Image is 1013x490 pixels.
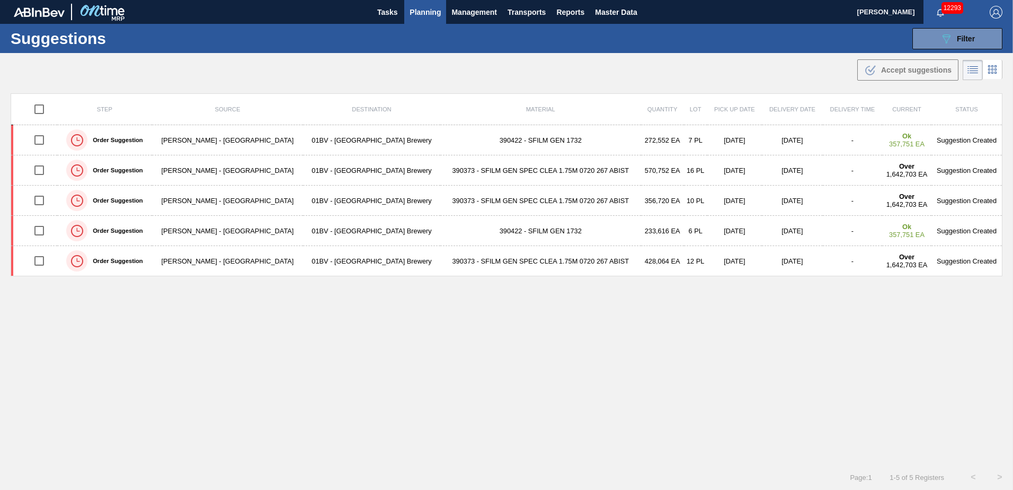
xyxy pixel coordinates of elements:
span: Lot [690,106,701,112]
td: - [823,216,882,246]
strong: Over [899,253,914,261]
td: 390422 - SFILM GEN 1732 [440,216,641,246]
td: Suggestion Created [931,216,1002,246]
strong: Ok [902,223,911,231]
span: Current [892,106,921,112]
td: 01BV - [GEOGRAPHIC_DATA] Brewery [303,216,440,246]
button: Notifications [923,5,957,20]
label: Order Suggestion [87,197,143,204]
td: [DATE] [707,125,762,155]
span: Planning [410,6,441,19]
button: Filter [912,28,1002,49]
label: Order Suggestion [87,227,143,234]
span: Reports [556,6,584,19]
span: 1,642,703 EA [886,170,928,178]
span: Source [215,106,240,112]
span: Page : 1 [850,474,872,482]
span: Pick up Date [714,106,755,112]
span: Status [955,106,978,112]
span: Management [451,6,497,19]
label: Order Suggestion [87,258,143,264]
td: [DATE] [707,186,762,216]
td: - [823,246,882,276]
span: Destination [352,106,391,112]
span: Delivery Time [830,106,875,112]
td: 390373 - SFILM GEN SPEC CLEA 1.75M 0720 267 ABIST [440,246,641,276]
img: Logout [990,6,1002,19]
td: [PERSON_NAME] - [GEOGRAPHIC_DATA] [152,246,303,276]
td: 7 PL [684,125,707,155]
td: [DATE] [762,246,823,276]
td: 01BV - [GEOGRAPHIC_DATA] Brewery [303,186,440,216]
span: Tasks [376,6,399,19]
span: Filter [957,34,975,43]
a: Order Suggestion[PERSON_NAME] - [GEOGRAPHIC_DATA]01BV - [GEOGRAPHIC_DATA] Brewery390373 - SFILM G... [11,246,1002,276]
label: Order Suggestion [87,167,143,173]
a: Order Suggestion[PERSON_NAME] - [GEOGRAPHIC_DATA]01BV - [GEOGRAPHIC_DATA] Brewery390422 - SFILM G... [11,216,1002,246]
span: 357,751 EA [889,231,925,239]
td: [DATE] [762,186,823,216]
td: 16 PL [684,155,707,186]
td: 233,616 EA [641,216,684,246]
td: [DATE] [707,216,762,246]
td: Suggestion Created [931,155,1002,186]
strong: Over [899,162,914,170]
td: 390373 - SFILM GEN SPEC CLEA 1.75M 0720 267 ABIST [440,155,641,186]
td: Suggestion Created [931,186,1002,216]
td: 272,552 EA [641,125,684,155]
td: Suggestion Created [931,246,1002,276]
span: 1 - 5 of 5 Registers [888,474,944,482]
a: Order Suggestion[PERSON_NAME] - [GEOGRAPHIC_DATA]01BV - [GEOGRAPHIC_DATA] Brewery390422 - SFILM G... [11,125,1002,155]
td: [DATE] [707,155,762,186]
td: 10 PL [684,186,707,216]
td: [PERSON_NAME] - [GEOGRAPHIC_DATA] [152,216,303,246]
td: 6 PL [684,216,707,246]
td: [PERSON_NAME] - [GEOGRAPHIC_DATA] [152,125,303,155]
span: Step [97,106,112,112]
img: TNhmsLtSVTkK8tSr43FrP2fwEKptu5GPRR3wAAAABJRU5ErkJggg== [14,7,65,17]
td: 12 PL [684,246,707,276]
a: Order Suggestion[PERSON_NAME] - [GEOGRAPHIC_DATA]01BV - [GEOGRAPHIC_DATA] Brewery390373 - SFILM G... [11,186,1002,216]
span: Delivery Date [769,106,815,112]
td: Suggestion Created [931,125,1002,155]
td: 428,064 EA [641,246,684,276]
span: 357,751 EA [889,140,925,148]
strong: Over [899,192,914,200]
a: Order Suggestion[PERSON_NAME] - [GEOGRAPHIC_DATA]01BV - [GEOGRAPHIC_DATA] Brewery390373 - SFILM G... [11,155,1002,186]
div: Card Vision [983,60,1002,80]
div: List Vision [963,60,983,80]
span: Material [526,106,555,112]
span: 12293 [941,2,963,14]
span: Accept suggestions [881,66,952,74]
span: Transports [508,6,546,19]
td: 390422 - SFILM GEN 1732 [440,125,641,155]
span: Master Data [595,6,637,19]
h1: Suggestions [11,32,199,45]
td: [DATE] [762,125,823,155]
td: 570,752 EA [641,155,684,186]
td: [DATE] [762,216,823,246]
td: - [823,155,882,186]
td: 390373 - SFILM GEN SPEC CLEA 1.75M 0720 267 ABIST [440,186,641,216]
strong: Ok [902,132,911,140]
td: - [823,186,882,216]
label: Order Suggestion [87,137,143,143]
td: - [823,125,882,155]
td: [PERSON_NAME] - [GEOGRAPHIC_DATA] [152,186,303,216]
td: 01BV - [GEOGRAPHIC_DATA] Brewery [303,246,440,276]
span: 1,642,703 EA [886,261,928,269]
span: 1,642,703 EA [886,200,928,208]
td: [DATE] [762,155,823,186]
td: [DATE] [707,246,762,276]
td: 01BV - [GEOGRAPHIC_DATA] Brewery [303,155,440,186]
span: Quantity [647,106,678,112]
button: Accept suggestions [857,59,958,81]
td: 356,720 EA [641,186,684,216]
td: 01BV - [GEOGRAPHIC_DATA] Brewery [303,125,440,155]
td: [PERSON_NAME] - [GEOGRAPHIC_DATA] [152,155,303,186]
